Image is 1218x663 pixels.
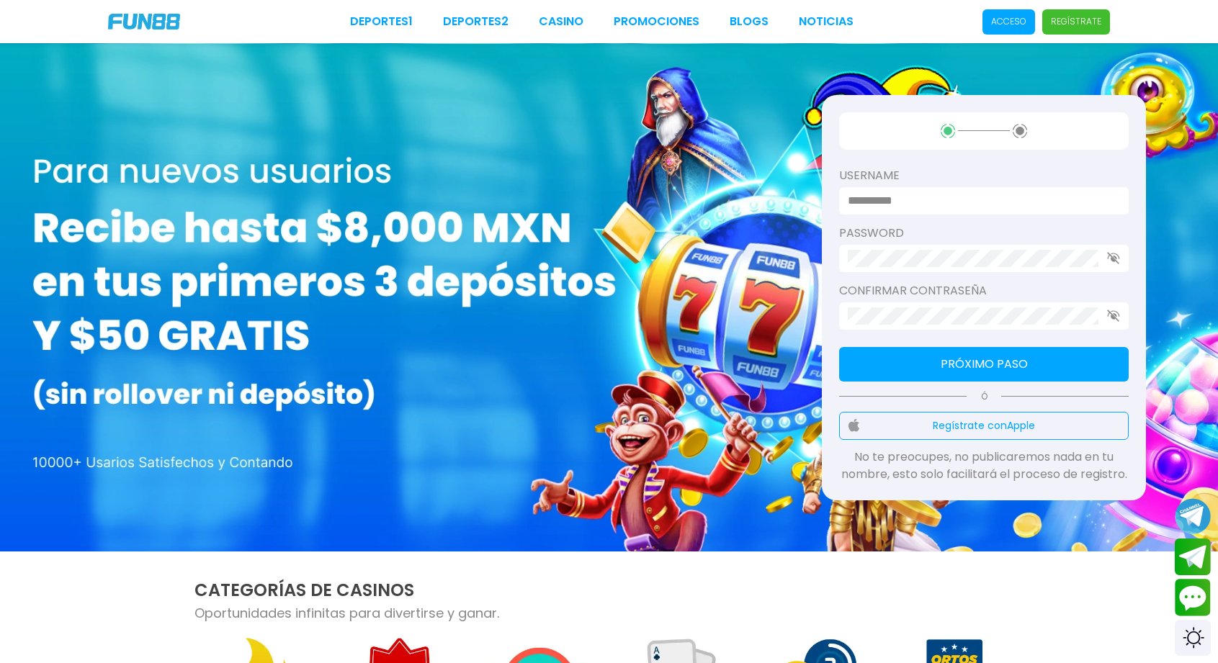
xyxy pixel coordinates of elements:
p: Ó [839,390,1129,403]
button: Próximo paso [839,347,1129,382]
p: No te preocupes, no publicaremos nada en tu nombre, esto solo facilitará el proceso de registro. [839,448,1129,483]
button: Join telegram [1175,538,1211,576]
a: NOTICIAS [799,13,854,30]
a: CASINO [539,13,583,30]
a: Promociones [614,13,699,30]
div: Switch theme [1175,620,1211,656]
p: Acceso [991,15,1026,28]
label: Confirmar contraseña [839,282,1129,299]
button: Join telegram channel [1175,497,1211,535]
label: password [839,225,1129,242]
a: BLOGS [730,13,769,30]
h2: CATEGORÍAS DE CASINOS [194,577,1024,603]
label: username [839,167,1129,184]
a: Deportes2 [443,13,509,30]
img: Company Logo [108,14,180,30]
a: Deportes1 [350,13,413,30]
p: Oportunidades infinitas para divertirse y ganar. [194,603,1024,623]
button: Regístrate conApple [839,412,1129,440]
p: Regístrate [1051,15,1101,28]
button: Contact customer service [1175,579,1211,616]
